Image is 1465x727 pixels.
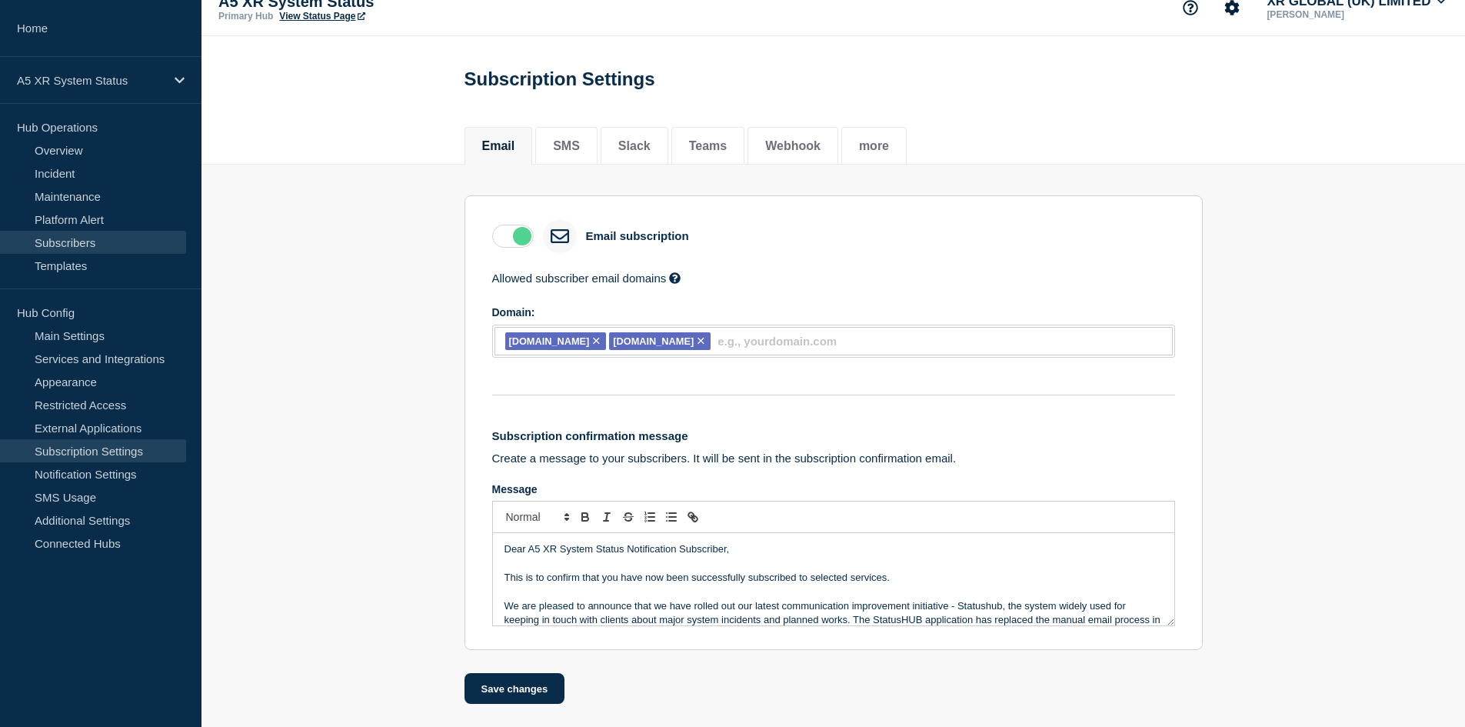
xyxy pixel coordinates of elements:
p: A5 XR System Status [17,74,165,87]
button: Toggle bold text [574,508,596,526]
button: Slack [618,139,651,153]
p: Dear A5 XR System Status Notification Subscriber, [504,542,1163,556]
button: Webhook [765,139,821,153]
h3: Subscription confirmation message [492,429,1175,442]
span: [DOMAIN_NAME] [509,335,590,347]
span: Allowed subscriber email domains [492,272,667,285]
button: Teams [689,139,728,153]
button: Save changes [464,673,565,704]
div: Email subscription [586,229,689,242]
span: [DOMAIN_NAME] [613,335,694,347]
button: SMS [553,139,580,153]
div: Message [492,483,1175,495]
p: Primary Hub [218,11,273,22]
p: Create a message to your subscribers. It will be sent in the subscription confirmation email. [492,452,1175,465]
button: Toggle ordered list [639,508,661,526]
span: Font size [499,508,574,526]
input: e.g., yourdomain.com [718,335,1163,348]
p: This is to confirm that you have now been successfully subscribed to selected services. [504,571,1163,585]
div: Message [493,533,1174,625]
button: Toggle italic text [596,508,618,526]
button: more [859,139,889,153]
h1: Subscription Settings [464,68,655,90]
button: Toggle strikethrough text [618,508,639,526]
p: We are pleased to announce that we have rolled out our latest communication improvement initiativ... [504,599,1163,656]
button: Toggle bulleted list [661,508,682,526]
a: View Status Page [279,11,365,22]
p: [PERSON_NAME] [1264,9,1423,20]
button: Toggle link [682,508,704,526]
button: Email [482,139,515,153]
p: Domain: [492,306,1175,318]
